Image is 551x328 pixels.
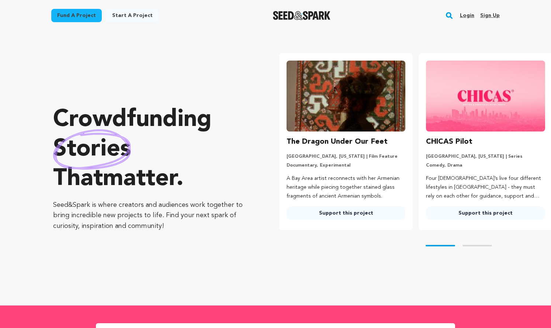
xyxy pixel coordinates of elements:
p: Comedy, Drama [426,163,545,168]
p: [GEOGRAPHIC_DATA], [US_STATE] | Film Feature [287,154,406,160]
img: CHICAS Pilot image [426,61,545,131]
span: matter [103,167,176,191]
img: The Dragon Under Our Feet image [287,61,406,131]
h3: The Dragon Under Our Feet [287,136,388,148]
a: Sign up [480,10,500,21]
p: Documentary, Experimental [287,163,406,168]
p: Crowdfunding that . [53,105,250,194]
a: Login [460,10,474,21]
img: Seed&Spark Logo Dark Mode [273,11,331,20]
a: Support this project [287,206,406,220]
a: Fund a project [51,9,102,22]
p: A Bay Area artist reconnects with her Armenian heritage while piecing together stained glass frag... [287,174,406,201]
h3: CHICAS Pilot [426,136,472,148]
p: Four [DEMOGRAPHIC_DATA]’s live four different lifestyles in [GEOGRAPHIC_DATA] - they must rely on... [426,174,545,201]
p: [GEOGRAPHIC_DATA], [US_STATE] | Series [426,154,545,160]
a: Start a project [106,9,159,22]
p: Seed&Spark is where creators and audiences work together to bring incredible new projects to life... [53,200,250,232]
a: Support this project [426,206,545,220]
a: Seed&Spark Homepage [273,11,331,20]
img: hand sketched image [53,129,131,170]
